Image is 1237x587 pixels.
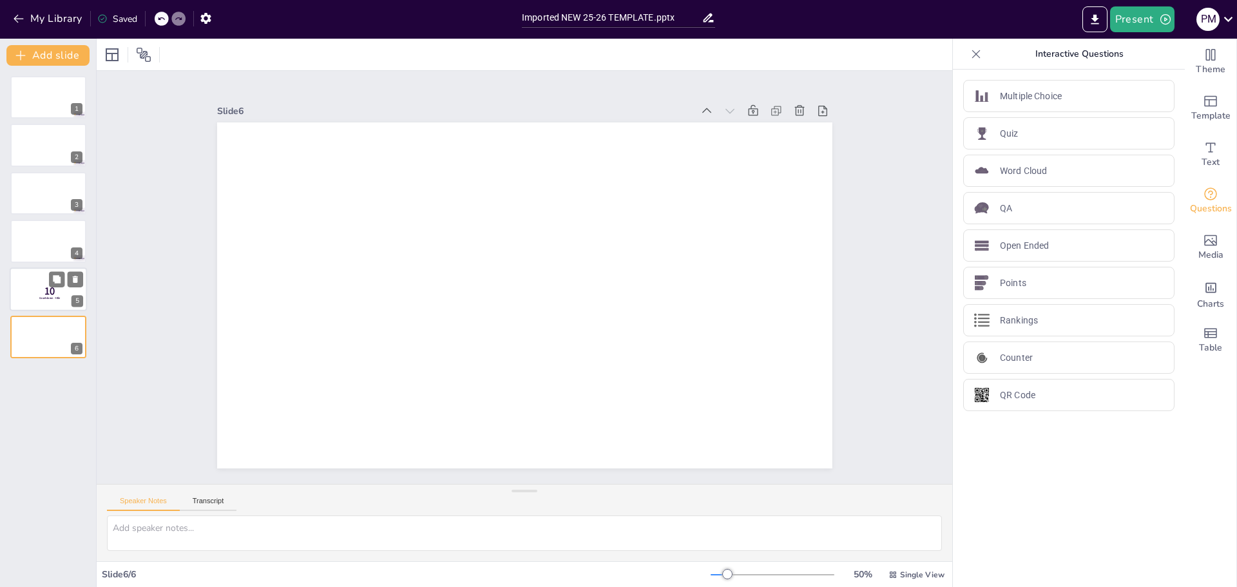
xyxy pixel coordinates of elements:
[1082,6,1108,32] button: Export to PowerPoint
[1000,314,1038,327] p: Rankings
[10,220,86,262] div: 4
[71,199,82,211] div: 3
[974,313,990,328] img: Rankings icon
[1196,8,1220,31] div: P M
[974,88,990,104] img: Multiple Choice icon
[10,76,86,119] div: 1
[102,568,711,581] div: Slide 6 / 6
[974,163,990,178] img: Word Cloud icon
[71,103,82,115] div: 1
[71,151,82,163] div: 2
[974,238,990,253] img: Open Ended icon
[10,172,86,215] div: 3
[180,497,237,511] button: Transcript
[39,296,61,300] span: Countdown - title
[1198,248,1223,262] span: Media
[10,316,86,358] div: 6
[217,105,693,117] div: Slide 6
[1191,109,1231,123] span: Template
[974,200,990,216] img: QA icon
[136,47,151,63] span: Position
[1197,297,1224,311] span: Charts
[974,387,990,403] img: QR Code icon
[522,8,702,27] input: Insert title
[1185,85,1236,131] div: Add ready made slides
[1000,164,1047,178] p: Word Cloud
[10,267,87,311] div: 5
[1185,271,1236,317] div: Add charts and graphs
[97,13,137,25] div: Saved
[1185,131,1236,178] div: Add text boxes
[107,497,180,511] button: Speaker Notes
[974,275,990,291] img: Points icon
[1185,39,1236,85] div: Change the overall theme
[10,124,86,166] div: 2
[1185,224,1236,271] div: Add images, graphics, shapes or video
[1199,341,1222,355] span: Table
[1196,6,1220,32] button: P M
[1185,178,1236,224] div: Get real-time input from your audience
[71,343,82,354] div: 6
[986,39,1172,70] p: Interactive Questions
[44,284,55,298] span: 10
[1190,202,1232,216] span: Questions
[900,570,945,580] span: Single View
[1000,276,1026,290] p: Points
[10,8,88,29] button: My Library
[49,271,64,287] button: Duplicate Slide
[1000,127,1019,140] p: Quiz
[72,295,83,307] div: 5
[1185,317,1236,363] div: Add a table
[1000,90,1062,103] p: Multiple Choice
[974,350,990,365] img: Counter icon
[1202,155,1220,169] span: Text
[1000,239,1049,253] p: Open Ended
[1000,389,1035,402] p: QR Code
[847,568,878,581] div: 50 %
[71,247,82,259] div: 4
[1110,6,1175,32] button: Present
[102,44,122,65] div: Layout
[6,45,90,66] button: Add slide
[1000,351,1033,365] p: Counter
[1000,202,1012,215] p: QA
[1196,63,1225,77] span: Theme
[974,126,990,141] img: Quiz icon
[68,271,83,287] button: Delete Slide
